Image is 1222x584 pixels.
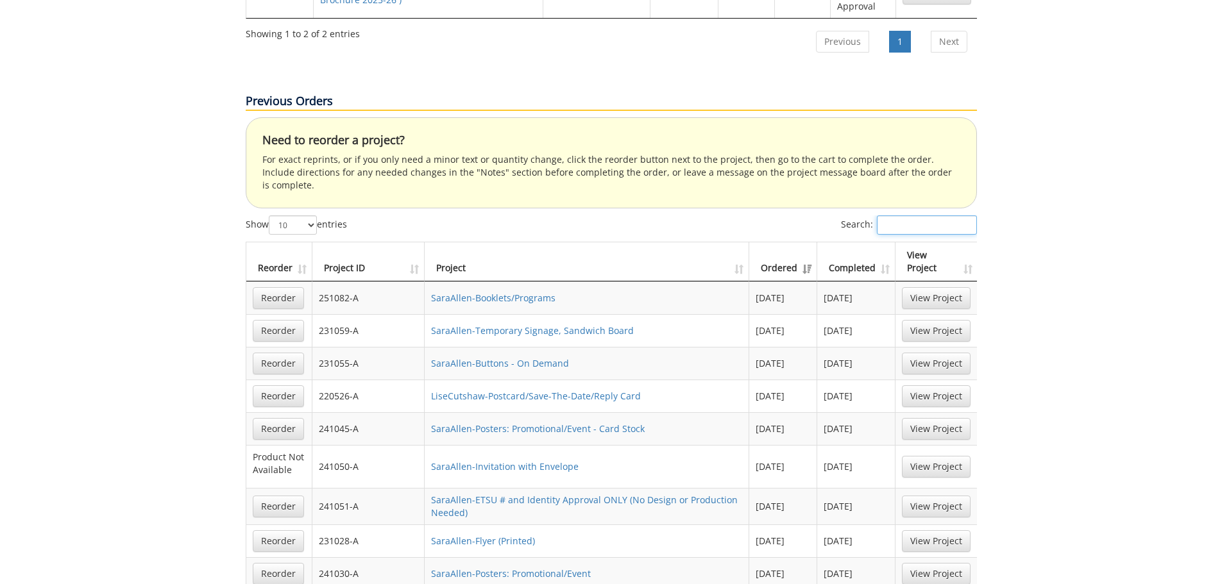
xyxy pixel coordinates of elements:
a: View Project [902,496,971,517]
td: [DATE] [817,314,895,347]
td: 220526-A [312,380,425,412]
a: SaraAllen-Buttons - On Demand [431,357,569,369]
th: View Project: activate to sort column ascending [895,242,977,281]
select: Showentries [269,215,317,235]
a: 1 [889,31,911,53]
a: Next [931,31,967,53]
td: 241050-A [312,445,425,488]
a: Reorder [253,287,304,309]
th: Project ID: activate to sort column ascending [312,242,425,281]
a: Reorder [253,530,304,552]
a: View Project [902,456,971,478]
a: SaraAllen-ETSU # and Identity Approval ONLY (No Design or Production Needed) [431,494,738,519]
td: [DATE] [817,488,895,524]
th: Completed: activate to sort column ascending [817,242,895,281]
td: [DATE] [817,347,895,380]
a: View Project [902,530,971,552]
td: 241045-A [312,412,425,445]
th: Project: activate to sort column ascending [425,242,749,281]
td: [DATE] [749,347,817,380]
td: [DATE] [817,281,895,314]
a: SaraAllen-Booklets/Programs [431,292,556,304]
td: 231059-A [312,314,425,347]
a: Reorder [253,353,304,374]
th: Reorder: activate to sort column ascending [246,242,312,281]
a: SaraAllen-Invitation with Envelope [431,460,579,472]
td: [DATE] [749,380,817,412]
a: View Project [902,353,971,374]
td: [DATE] [817,412,895,445]
p: For exact reprints, or if you only need a minor text or quantity change, click the reorder button... [262,153,960,192]
td: 241051-A [312,488,425,524]
td: [DATE] [817,380,895,412]
div: Showing 1 to 2 of 2 entries [246,22,360,40]
a: Reorder [253,496,304,517]
p: Previous Orders [246,93,977,111]
a: Reorder [253,320,304,342]
a: Reorder [253,418,304,440]
td: [DATE] [749,281,817,314]
a: View Project [902,320,971,342]
td: [DATE] [749,412,817,445]
td: [DATE] [817,524,895,557]
td: 251082-A [312,281,425,314]
th: Ordered: activate to sort column ascending [749,242,817,281]
a: SaraAllen-Flyer (Printed) [431,535,535,547]
td: 231055-A [312,347,425,380]
label: Search: [841,215,977,235]
p: Product Not Available [253,451,305,476]
td: [DATE] [749,524,817,557]
a: View Project [902,418,971,440]
a: Previous [816,31,869,53]
td: 231028-A [312,524,425,557]
td: [DATE] [817,445,895,488]
td: [DATE] [749,488,817,524]
a: Reorder [253,385,304,407]
td: [DATE] [749,314,817,347]
a: SaraAllen-Posters: Promotional/Event - Card Stock [431,422,645,435]
input: Search: [877,215,977,235]
a: LiseCutshaw-Postcard/Save-The-Date/Reply Card [431,390,641,402]
a: SaraAllen-Temporary Signage, Sandwich Board [431,324,634,337]
label: Show entries [246,215,347,235]
h4: Need to reorder a project? [262,134,960,147]
a: View Project [902,385,971,407]
a: SaraAllen-Posters: Promotional/Event [431,567,591,580]
a: View Project [902,287,971,309]
td: [DATE] [749,445,817,488]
